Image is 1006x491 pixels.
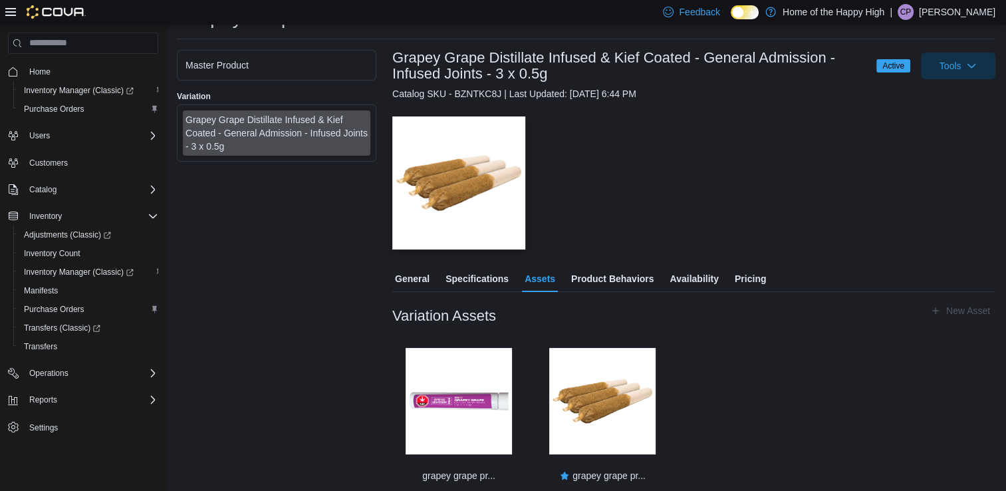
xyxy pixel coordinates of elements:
[525,265,555,292] span: Assets
[19,320,158,336] span: Transfers (Classic)
[731,19,731,20] span: Dark Mode
[19,245,86,261] a: Inventory Count
[921,53,995,79] button: Tools
[24,420,63,436] a: Settings
[392,50,863,82] h3: Grapey Grape Distillate Infused & Kief Coated - General Admission - Infused Joints - 3 x 0.5g
[24,182,62,198] button: Catalog
[29,395,57,405] span: Reports
[24,392,158,408] span: Reports
[392,116,525,249] img: Image for Grapey Grape Distillate Infused & Kief Coated - General Admission - Infused Joints - 3 ...
[13,226,164,244] a: Adjustments (Classic)
[392,308,496,324] h3: Variation Assets
[24,63,158,80] span: Home
[19,301,158,317] span: Purchase Orders
[24,155,73,171] a: Customers
[13,244,164,263] button: Inventory Count
[445,265,509,292] span: Specifications
[24,208,158,224] span: Inventory
[670,265,718,292] span: Availability
[395,265,430,292] span: General
[29,184,57,195] span: Catalog
[177,91,211,102] label: Variation
[19,101,90,117] a: Purchase Orders
[29,368,68,379] span: Operations
[19,320,106,336] a: Transfers (Classic)
[946,304,990,317] span: New Asset
[24,104,84,114] span: Purchase Orders
[24,341,57,352] span: Transfers
[882,60,904,72] span: Active
[898,4,914,20] div: Carter Petras
[731,5,759,19] input: Dark Mode
[3,364,164,383] button: Operations
[876,59,910,73] span: Active
[24,365,74,381] button: Operations
[24,182,158,198] span: Catalog
[24,285,58,296] span: Manifests
[29,67,51,77] span: Home
[24,64,56,80] a: Home
[24,392,63,408] button: Reports
[13,319,164,337] a: Transfers (Classic)
[24,248,80,259] span: Inventory Count
[19,339,158,355] span: Transfers
[186,59,368,72] div: Master Product
[186,113,368,153] div: Grapey Grape Distillate Infused & Kief Coated - General Admission - Infused Joints - 3 x 0.5g
[19,301,90,317] a: Purchase Orders
[24,323,100,333] span: Transfers (Classic)
[392,87,995,100] div: Catalog SKU - BZNTKC8J | Last Updated: [DATE] 6:44 PM
[24,85,134,96] span: Inventory Manager (Classic)
[422,470,495,481] p: grapey grape pr...
[406,348,512,454] img: Image for grapey grape pr 2.jpg
[29,211,62,222] span: Inventory
[29,158,68,168] span: Customers
[900,4,912,20] span: CP
[27,5,86,19] img: Cova
[19,82,139,98] a: Inventory Manager (Classic)
[19,264,139,280] a: Inventory Manager (Classic)
[925,297,995,324] button: New Asset
[29,130,50,141] span: Users
[24,418,158,435] span: Settings
[783,4,884,20] p: Home of the Happy High
[24,128,158,144] span: Users
[19,82,158,98] span: Inventory Manager (Classic)
[19,227,158,243] span: Adjustments (Classic)
[3,207,164,226] button: Inventory
[549,348,656,454] img: Image for grapey grape pr 1.jpg
[571,265,654,292] span: Product Behaviors
[13,81,164,100] a: Inventory Manager (Classic)
[19,101,158,117] span: Purchase Orders
[19,283,158,299] span: Manifests
[919,4,995,20] p: [PERSON_NAME]
[24,208,67,224] button: Inventory
[735,265,766,292] span: Pricing
[24,304,84,315] span: Purchase Orders
[3,62,164,81] button: Home
[572,470,646,481] p: grapey grape pr...
[3,417,164,436] button: Settings
[13,337,164,356] button: Transfers
[13,263,164,281] a: Inventory Manager (Classic)
[13,100,164,118] button: Purchase Orders
[3,126,164,145] button: Users
[19,283,63,299] a: Manifests
[3,180,164,199] button: Catalog
[24,230,111,240] span: Adjustments (Classic)
[19,339,63,355] a: Transfers
[19,264,158,280] span: Inventory Manager (Classic)
[940,59,961,73] span: Tools
[13,281,164,300] button: Manifests
[19,245,158,261] span: Inventory Count
[24,365,158,381] span: Operations
[24,267,134,277] span: Inventory Manager (Classic)
[3,391,164,409] button: Reports
[19,227,116,243] a: Adjustments (Classic)
[24,154,158,171] span: Customers
[3,153,164,172] button: Customers
[679,5,719,19] span: Feedback
[890,4,892,20] p: |
[29,422,58,433] span: Settings
[13,300,164,319] button: Purchase Orders
[8,57,158,472] nav: Complex example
